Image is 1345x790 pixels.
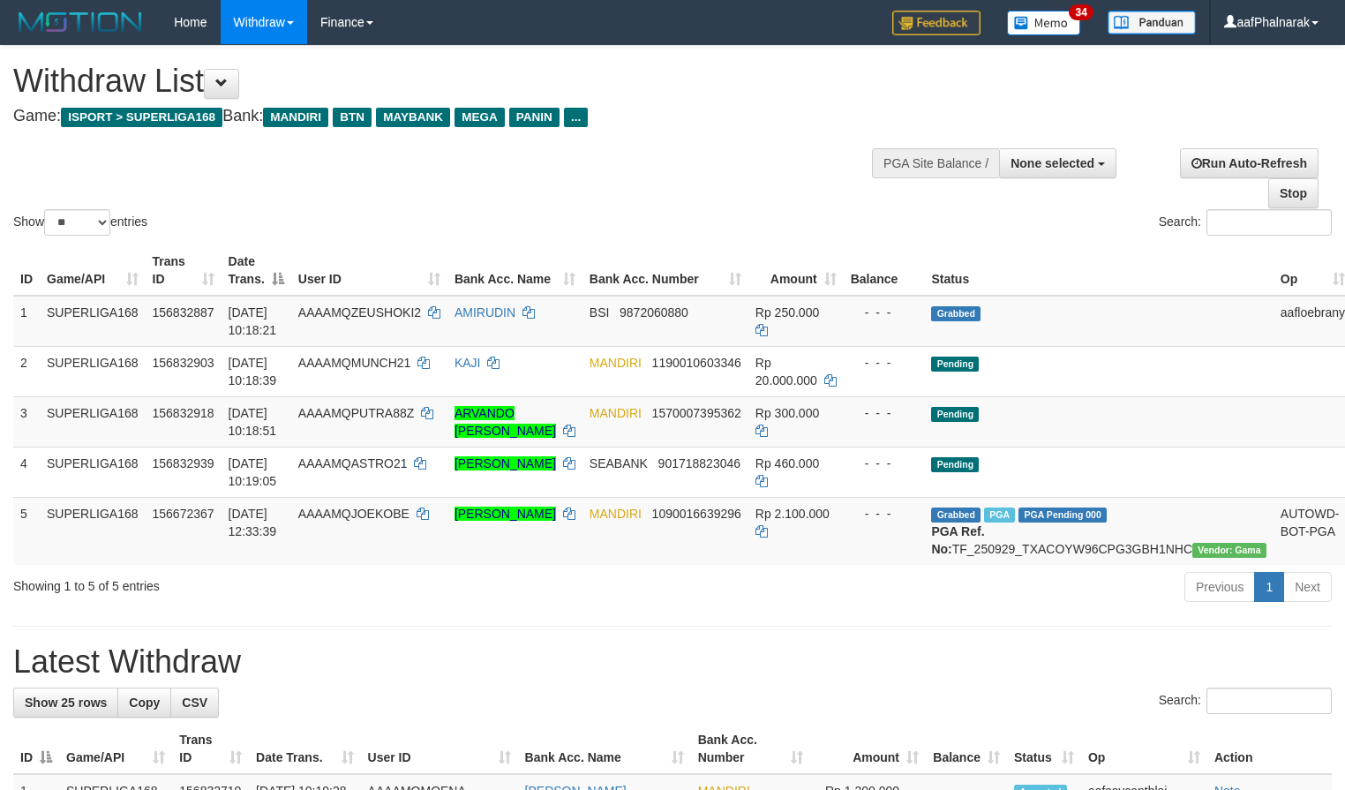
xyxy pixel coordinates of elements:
[153,456,214,470] span: 156832939
[13,644,1332,680] h1: Latest Withdraw
[153,356,214,370] span: 156832903
[40,245,146,296] th: Game/API: activate to sort column ascending
[129,696,160,710] span: Copy
[1081,724,1207,774] th: Op: activate to sort column ascending
[1254,572,1284,602] a: 1
[376,108,450,127] span: MAYBANK
[851,404,918,422] div: - - -
[13,346,40,396] td: 2
[153,305,214,320] span: 156832887
[455,507,556,521] a: [PERSON_NAME]
[229,507,277,538] span: [DATE] 12:33:39
[1011,156,1094,170] span: None selected
[1192,543,1266,558] span: Vendor URL: https://trx31.1velocity.biz
[61,108,222,127] span: ISPORT > SUPERLIGA168
[13,64,879,99] h1: Withdraw List
[926,724,1007,774] th: Balance: activate to sort column ascending
[263,108,328,127] span: MANDIRI
[13,245,40,296] th: ID
[755,305,819,320] span: Rp 250.000
[1206,688,1332,714] input: Search:
[249,724,361,774] th: Date Trans.: activate to sort column ascending
[1283,572,1332,602] a: Next
[1206,209,1332,236] input: Search:
[291,245,447,296] th: User ID: activate to sort column ascending
[333,108,372,127] span: BTN
[851,354,918,372] div: - - -
[620,305,688,320] span: Copy 9872060880 to clipboard
[924,497,1273,565] td: TF_250929_TXACOYW96CPG3GBH1NHC
[892,11,981,35] img: Feedback.jpg
[755,456,819,470] span: Rp 460.000
[658,456,740,470] span: Copy 901718823046 to clipboard
[755,507,830,521] span: Rp 2.100.000
[361,724,518,774] th: User ID: activate to sort column ascending
[509,108,560,127] span: PANIN
[931,457,979,472] span: Pending
[1108,11,1196,34] img: panduan.png
[590,406,642,420] span: MANDIRI
[40,346,146,396] td: SUPERLIGA168
[1018,508,1107,523] span: PGA Pending
[44,209,110,236] select: Showentries
[298,356,411,370] span: AAAAMQMUNCH21
[170,688,219,718] a: CSV
[455,305,515,320] a: AMIRUDIN
[851,505,918,523] div: - - -
[582,245,748,296] th: Bank Acc. Number: activate to sort column ascending
[13,688,118,718] a: Show 25 rows
[931,508,981,523] span: Grabbed
[810,724,926,774] th: Amount: activate to sort column ascending
[1159,209,1332,236] label: Search:
[1007,11,1081,35] img: Button%20Memo.svg
[13,396,40,447] td: 3
[1184,572,1255,602] a: Previous
[40,296,146,347] td: SUPERLIGA168
[748,245,844,296] th: Amount: activate to sort column ascending
[931,357,979,372] span: Pending
[590,305,610,320] span: BSI
[13,9,147,35] img: MOTION_logo.png
[455,406,556,438] a: ARVANDO [PERSON_NAME]
[25,696,107,710] span: Show 25 rows
[931,407,979,422] span: Pending
[1207,724,1332,774] th: Action
[652,356,741,370] span: Copy 1190010603346 to clipboard
[455,456,556,470] a: [PERSON_NAME]
[590,356,642,370] span: MANDIRI
[755,356,817,387] span: Rp 20.000.000
[229,305,277,337] span: [DATE] 10:18:21
[59,724,172,774] th: Game/API: activate to sort column ascending
[40,447,146,497] td: SUPERLIGA168
[590,507,642,521] span: MANDIRI
[298,406,414,420] span: AAAAMQPUTRA88Z
[851,304,918,321] div: - - -
[13,447,40,497] td: 4
[13,108,879,125] h4: Game: Bank:
[455,108,505,127] span: MEGA
[298,305,421,320] span: AAAAMQZEUSHOKI2
[1069,4,1093,20] span: 34
[153,406,214,420] span: 156832918
[931,524,984,556] b: PGA Ref. No:
[222,245,291,296] th: Date Trans.: activate to sort column descending
[182,696,207,710] span: CSV
[229,356,277,387] span: [DATE] 10:18:39
[455,356,481,370] a: KAJI
[146,245,222,296] th: Trans ID: activate to sort column ascending
[13,570,547,595] div: Showing 1 to 5 of 5 entries
[117,688,171,718] a: Copy
[1159,688,1332,714] label: Search:
[590,456,648,470] span: SEABANK
[844,245,925,296] th: Balance
[755,406,819,420] span: Rp 300.000
[298,507,410,521] span: AAAAMQJOEKOBE
[691,724,810,774] th: Bank Acc. Number: activate to sort column ascending
[1007,724,1081,774] th: Status: activate to sort column ascending
[40,396,146,447] td: SUPERLIGA168
[518,724,691,774] th: Bank Acc. Name: activate to sort column ascending
[172,724,249,774] th: Trans ID: activate to sort column ascending
[652,507,741,521] span: Copy 1090016639296 to clipboard
[40,497,146,565] td: SUPERLIGA168
[13,724,59,774] th: ID: activate to sort column descending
